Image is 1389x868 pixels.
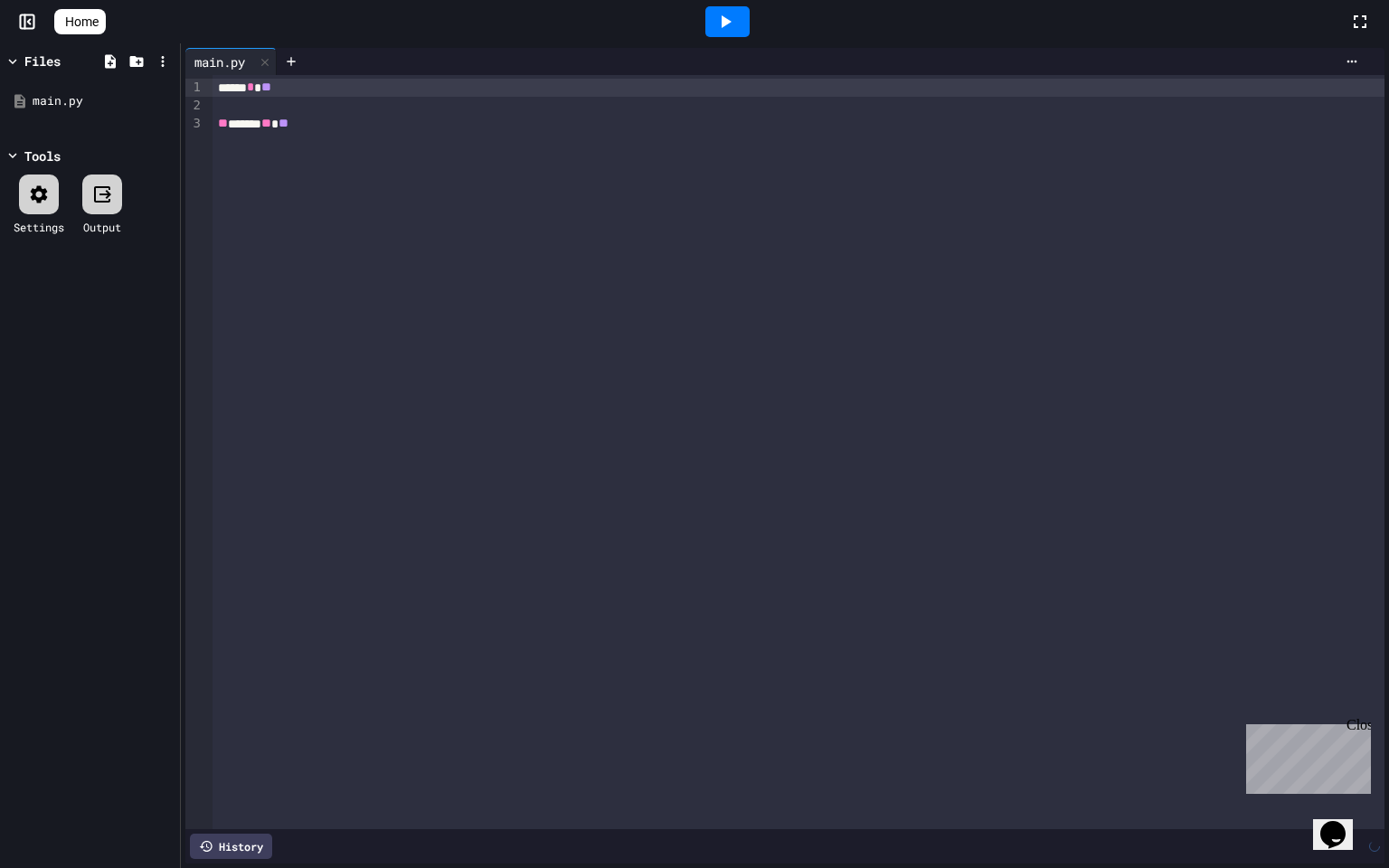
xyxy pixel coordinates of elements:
div: 2 [185,97,203,115]
div: Settings [14,219,64,235]
span: Home [65,13,99,31]
div: 3 [185,115,203,133]
div: 1 [185,79,203,97]
div: Tools [24,146,61,165]
div: main.py [185,48,277,75]
div: Output [83,219,121,235]
div: main.py [33,92,174,110]
a: Home [54,9,106,34]
iframe: chat widget [1239,717,1371,794]
div: History [190,834,272,859]
div: Files [24,52,61,71]
div: main.py [185,52,254,71]
div: Chat with us now!Close [7,7,125,115]
iframe: chat widget [1313,796,1371,850]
